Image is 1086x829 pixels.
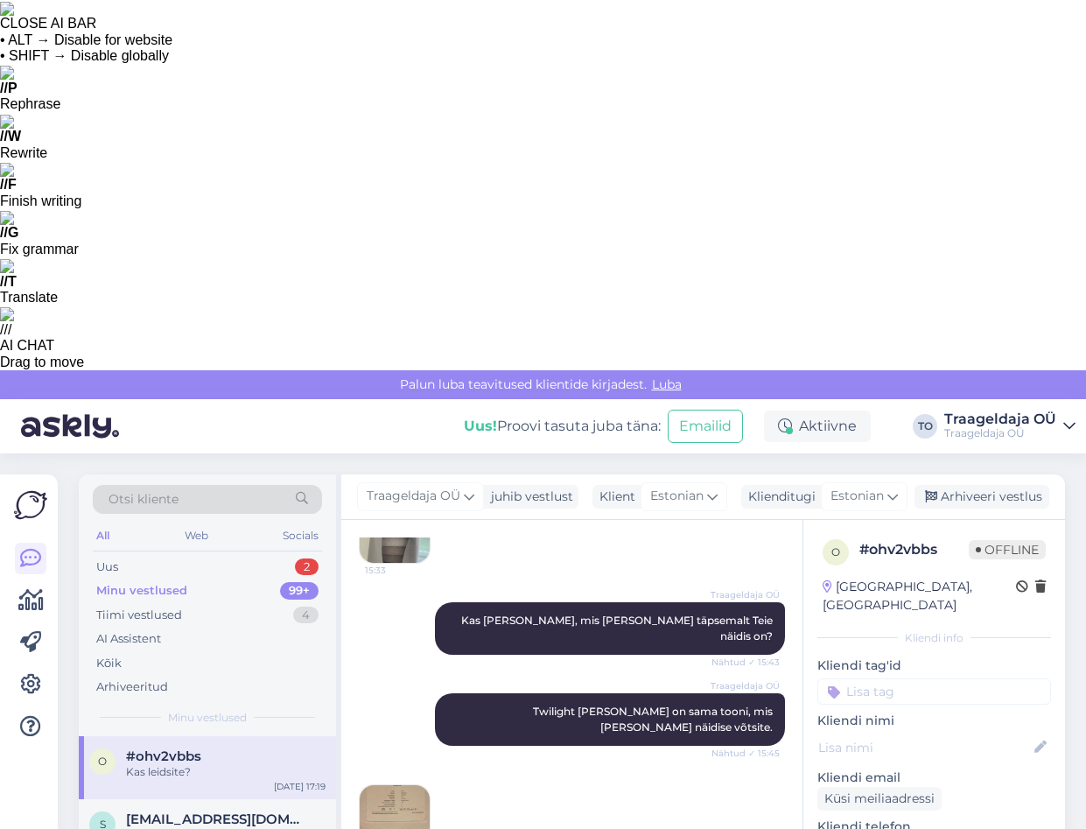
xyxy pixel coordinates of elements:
[126,748,201,764] span: #ohv2vbbs
[817,769,1051,787] p: Kliendi email
[365,564,431,577] span: 15:33
[913,414,937,439] div: TO
[711,679,780,692] span: Traageldaja OÜ
[367,487,460,506] span: Traageldaja OÜ
[93,524,113,547] div: All
[295,559,319,576] div: 2
[96,655,122,672] div: Kõik
[711,588,780,601] span: Traageldaja OÜ
[914,485,1049,509] div: Arhiveeri vestlus
[817,678,1051,705] input: Lisa tag
[764,411,871,442] div: Aktiivne
[109,490,179,509] span: Otsi kliente
[668,410,743,443] button: Emailid
[711,747,780,760] span: Nähtud ✓ 15:45
[96,559,118,576] div: Uus
[96,678,168,696] div: Arhiveeritud
[859,539,969,560] div: # ohv2vbbs
[533,705,775,734] span: Twilight [PERSON_NAME] on sama tooni, mis [PERSON_NAME] näidise võtsite.
[168,710,247,726] span: Minu vestlused
[647,376,687,392] span: Luba
[461,614,775,643] span: Kas [PERSON_NAME], mis [PERSON_NAME] täpsemalt Teie näidis on?
[741,488,816,506] div: Klienditugi
[464,418,497,434] b: Uus!
[181,524,212,547] div: Web
[98,755,107,768] span: o
[274,780,326,793] div: [DATE] 17:19
[484,488,573,506] div: juhib vestlust
[944,412,1075,440] a: Traageldaja OÜTraageldaja OÜ
[817,630,1051,646] div: Kliendi info
[817,787,942,811] div: Küsi meiliaadressi
[944,426,1056,440] div: Traageldaja OÜ
[817,712,1051,730] p: Kliendi nimi
[96,630,161,648] div: AI Assistent
[280,582,319,600] div: 99+
[831,545,840,559] span: o
[126,764,326,780] div: Kas leidsite?
[818,738,1031,757] input: Lisa nimi
[279,524,322,547] div: Socials
[817,657,1051,675] p: Kliendi tag'id
[96,607,182,624] div: Tiimi vestlused
[823,578,1016,615] div: [GEOGRAPHIC_DATA], [GEOGRAPHIC_DATA]
[14,488,47,522] img: Askly Logo
[711,656,780,669] span: Nähtud ✓ 15:43
[126,811,308,827] span: senell.sooman@gmail.com
[464,416,661,437] div: Proovi tasuta juba täna:
[96,582,187,600] div: Minu vestlused
[650,487,704,506] span: Estonian
[969,540,1046,559] span: Offline
[944,412,1056,426] div: Traageldaja OÜ
[830,487,884,506] span: Estonian
[592,488,635,506] div: Klient
[293,607,319,624] div: 4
